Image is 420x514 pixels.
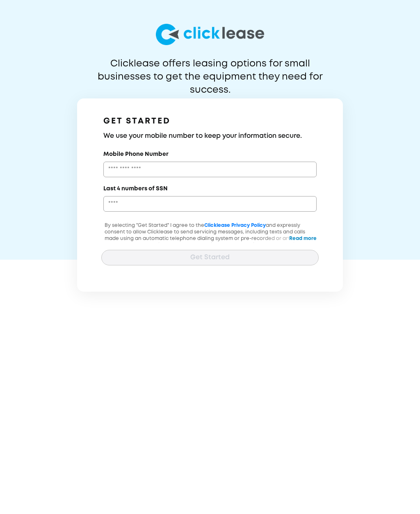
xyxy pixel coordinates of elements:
p: Clicklease offers leasing options for small businesses to get the equipment they need for success. [78,57,342,84]
img: logo-larg [156,24,264,45]
p: By selecting "Get Started" I agree to the and expressly consent to allow Clicklease to send servi... [101,222,319,262]
h1: GET STARTED [103,115,317,128]
button: Get Started [101,250,319,265]
label: Mobile Phone Number [103,150,169,158]
a: Clicklease Privacy Policy [204,223,266,228]
label: Last 4 numbers of SSN [103,185,168,193]
h3: We use your mobile number to keep your information secure. [103,131,317,141]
